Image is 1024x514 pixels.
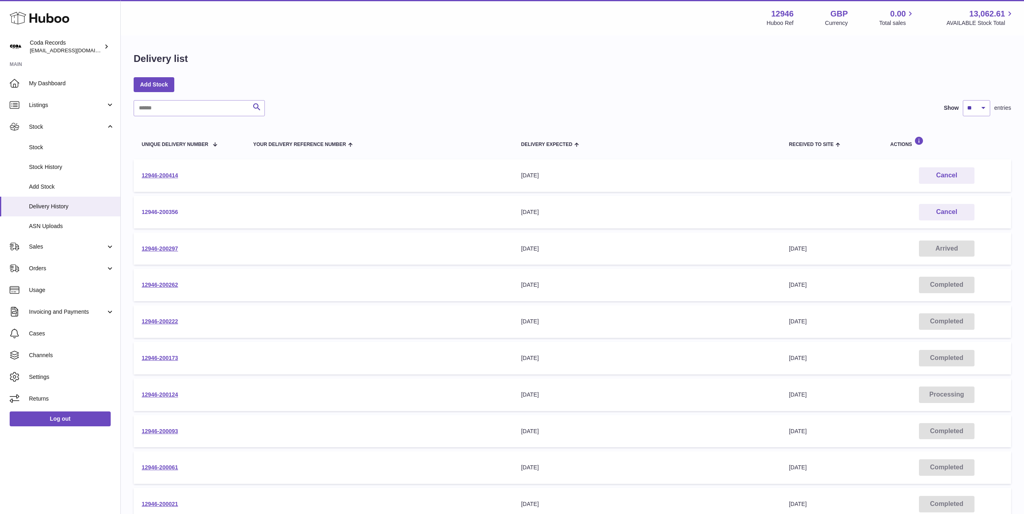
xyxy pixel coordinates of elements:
span: Stock History [29,163,114,171]
div: [DATE] [521,208,773,216]
span: Your Delivery Reference Number [253,142,346,147]
div: [DATE] [521,464,773,471]
span: [DATE] [789,501,807,507]
span: Delivery History [29,203,114,210]
a: 12946-200356 [142,209,178,215]
div: [DATE] [521,391,773,399]
div: [DATE] [521,428,773,435]
div: [DATE] [521,354,773,362]
label: Show [944,104,959,112]
span: Orders [29,265,106,272]
span: [DATE] [789,464,807,471]
span: AVAILABLE Stock Total [946,19,1014,27]
span: Stock [29,123,106,131]
img: haz@pcatmedia.com [10,41,22,53]
span: [DATE] [789,355,807,361]
strong: GBP [830,8,848,19]
span: Stock [29,144,114,151]
div: [DATE] [521,318,773,325]
span: [EMAIL_ADDRESS][DOMAIN_NAME] [30,47,118,53]
span: Delivery Expected [521,142,572,147]
span: Returns [29,395,114,403]
div: Currency [825,19,848,27]
a: 12946-200124 [142,391,178,398]
strong: 12946 [771,8,794,19]
a: 12946-200173 [142,355,178,361]
span: Sales [29,243,106,251]
div: [DATE] [521,245,773,253]
a: 13,062.61 AVAILABLE Stock Total [946,8,1014,27]
span: Received to Site [789,142,834,147]
span: Unique Delivery Number [142,142,208,147]
a: Log out [10,411,111,426]
a: 12946-200021 [142,501,178,507]
a: 12946-200093 [142,428,178,434]
span: ASN Uploads [29,222,114,230]
span: [DATE] [789,318,807,325]
span: Total sales [879,19,915,27]
button: Cancel [919,167,974,184]
div: [DATE] [521,500,773,508]
span: [DATE] [789,391,807,398]
span: 0.00 [890,8,906,19]
a: 12946-200061 [142,464,178,471]
span: [DATE] [789,245,807,252]
span: entries [994,104,1011,112]
h1: Delivery list [134,52,188,65]
div: Actions [890,136,1003,147]
span: Usage [29,286,114,294]
a: Add Stock [134,77,174,92]
a: 12946-200297 [142,245,178,252]
a: 12946-200414 [142,172,178,179]
button: Cancel [919,204,974,220]
span: 13,062.61 [969,8,1005,19]
span: Listings [29,101,106,109]
div: Coda Records [30,39,102,54]
a: 0.00 Total sales [879,8,915,27]
span: Settings [29,373,114,381]
span: Cases [29,330,114,337]
span: [DATE] [789,428,807,434]
span: My Dashboard [29,80,114,87]
div: Huboo Ref [767,19,794,27]
a: 12946-200262 [142,282,178,288]
span: Invoicing and Payments [29,308,106,316]
a: 12946-200222 [142,318,178,325]
div: [DATE] [521,172,773,179]
span: Add Stock [29,183,114,191]
span: Channels [29,352,114,359]
div: [DATE] [521,281,773,289]
span: [DATE] [789,282,807,288]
